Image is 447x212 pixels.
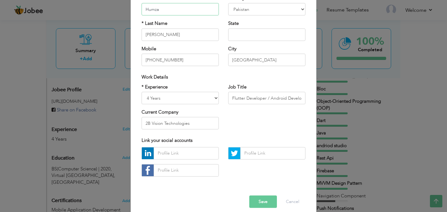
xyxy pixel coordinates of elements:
[154,164,219,177] input: Profile Link
[142,137,192,143] span: Link your social accounts
[142,74,168,80] span: Work Details
[142,165,154,176] img: facebook
[228,83,246,90] label: Job Title
[228,147,240,159] img: Twitter
[280,196,305,208] button: Cancel
[142,46,156,52] label: Mobile
[142,20,167,27] label: * Last Name
[228,20,239,27] label: State
[142,83,168,90] label: * Experience
[142,109,178,115] label: Current Company
[249,196,277,208] button: Save
[154,147,219,160] input: Profile Link
[240,147,305,160] input: Profile Link
[228,46,237,52] label: City
[142,147,154,159] img: linkedin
